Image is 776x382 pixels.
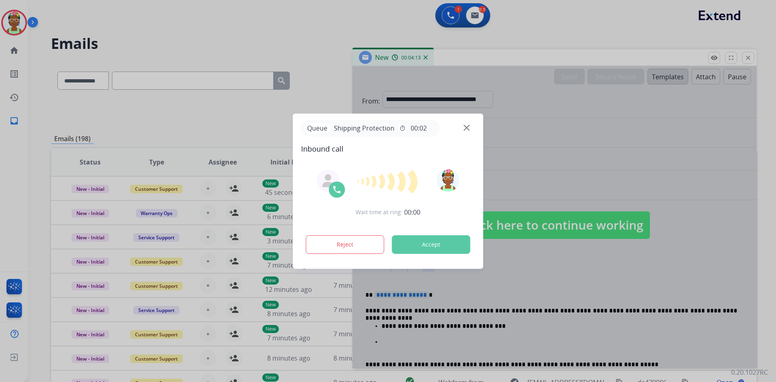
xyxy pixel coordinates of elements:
[411,123,427,133] span: 00:02
[404,207,420,217] span: 00:00
[306,235,384,254] button: Reject
[436,169,459,192] img: avatar
[322,174,335,187] img: agent-avatar
[464,125,470,131] img: close-button
[399,125,406,131] mat-icon: timer
[304,123,331,133] p: Queue
[301,143,475,154] span: Inbound call
[331,123,398,133] span: Shipping Protection
[356,208,403,216] span: Wait time at ring:
[731,367,768,377] p: 0.20.1027RC
[392,235,470,254] button: Accept
[332,185,342,194] img: call-icon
